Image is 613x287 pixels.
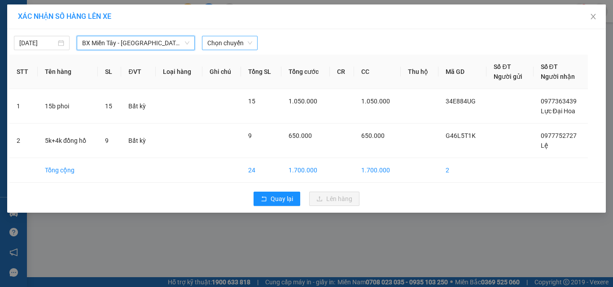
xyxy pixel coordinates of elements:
[19,38,56,48] input: 14/10/2025
[121,124,156,158] td: Bất kỳ
[289,98,317,105] span: 1.050.000
[241,55,281,89] th: Tổng SL
[38,158,98,183] td: Tổng cộng
[494,63,511,70] span: Số ĐT
[541,142,548,149] span: Lệ
[261,196,267,203] span: rollback
[289,132,312,139] span: 650.000
[105,103,112,110] span: 15
[121,89,156,124] td: Bất kỳ
[541,107,575,115] span: Lực Đại Hoa
[361,98,390,105] span: 1.050.000
[38,89,98,124] td: 15b phoi
[330,55,354,89] th: CR
[38,55,98,89] th: Tên hàng
[541,73,575,80] span: Người nhận
[541,63,558,70] span: Số ĐT
[281,158,329,183] td: 1.700.000
[254,192,300,206] button: rollbackQuay lại
[207,36,252,50] span: Chọn chuyến
[446,132,476,139] span: G46L5T1K
[590,13,597,20] span: close
[248,98,255,105] span: 15
[121,55,156,89] th: ĐVT
[98,55,121,89] th: SL
[248,132,252,139] span: 9
[18,12,111,21] span: XÁC NHẬN SỐ HÀNG LÊN XE
[361,132,385,139] span: 650.000
[309,192,359,206] button: uploadLên hàng
[38,124,98,158] td: 5k+4k đồng hồ
[438,55,486,89] th: Mã GD
[401,55,438,89] th: Thu hộ
[9,89,38,124] td: 1
[281,55,329,89] th: Tổng cước
[184,40,190,46] span: down
[581,4,606,30] button: Close
[9,55,38,89] th: STT
[82,36,189,50] span: BX Miền Tây - BX Krông Pa (Chơn Thành - Chư Rcăm)
[494,73,522,80] span: Người gửi
[541,98,577,105] span: 0977363439
[105,137,109,144] span: 9
[202,55,241,89] th: Ghi chú
[438,158,486,183] td: 2
[354,55,401,89] th: CC
[9,124,38,158] td: 2
[541,132,577,139] span: 0977752727
[156,55,202,89] th: Loại hàng
[446,98,476,105] span: 34E884UG
[354,158,401,183] td: 1.700.000
[271,194,293,204] span: Quay lại
[241,158,281,183] td: 24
